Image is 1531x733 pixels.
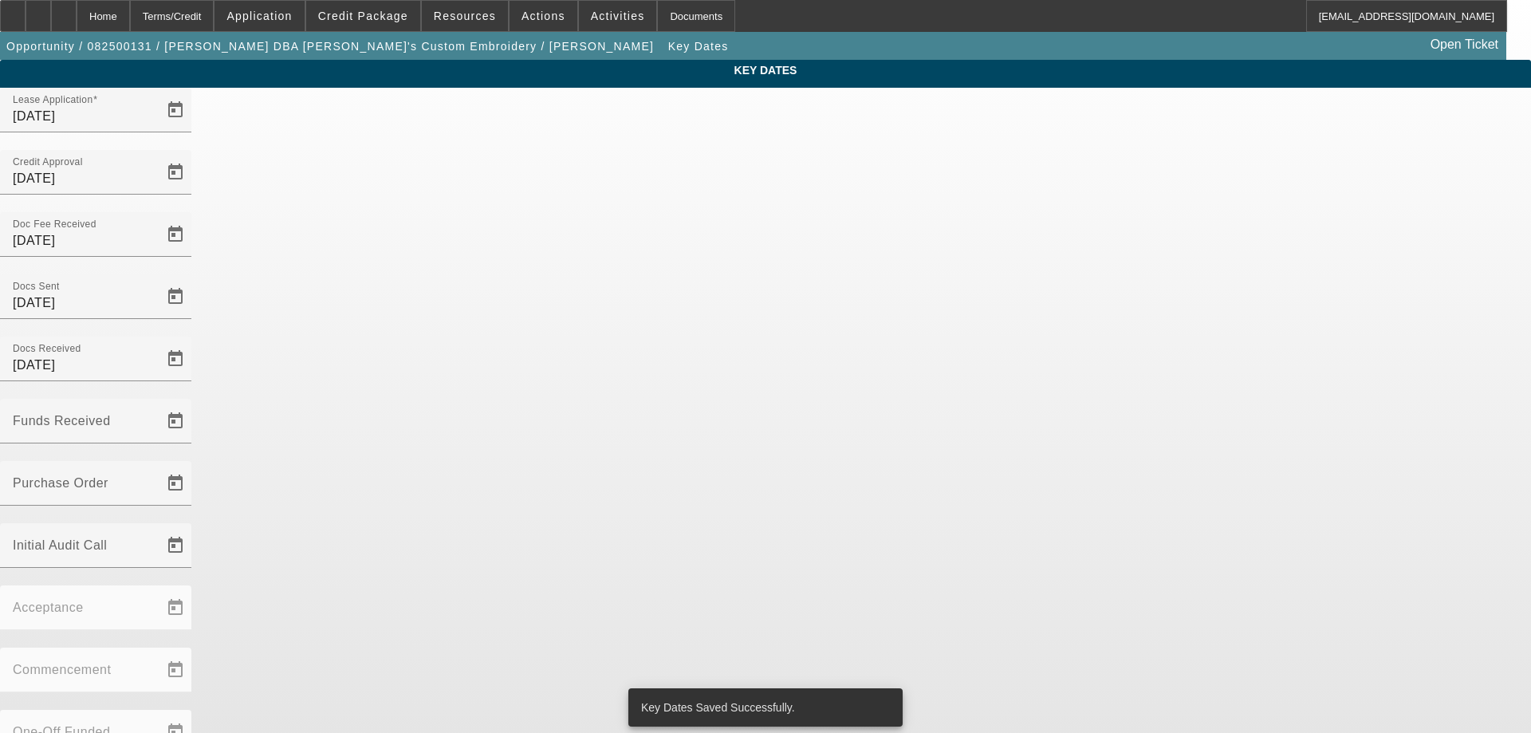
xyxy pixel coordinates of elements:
mat-label: Docs Sent [13,282,60,292]
span: Credit Package [318,10,408,22]
button: Open calendar [159,343,191,375]
mat-label: Purchase Order [13,476,108,490]
mat-label: Lease Application [13,95,92,105]
button: Open calendar [159,281,191,313]
span: Key Dates [12,64,1519,77]
button: Open calendar [159,405,191,437]
button: Application [214,1,304,31]
button: Resources [422,1,508,31]
button: Key Dates [664,32,733,61]
button: Open calendar [159,156,191,188]
mat-label: Initial Audit Call [13,538,107,552]
button: Open calendar [159,530,191,562]
mat-label: Credit Approval [13,157,83,167]
mat-label: Acceptance [13,601,84,614]
button: Open calendar [159,467,191,499]
span: Resources [434,10,496,22]
mat-label: Commencement [13,663,111,676]
button: Credit Package [306,1,420,31]
span: Activities [591,10,645,22]
button: Open calendar [159,219,191,250]
mat-label: Doc Fee Received [13,219,96,230]
mat-label: Funds Received [13,414,111,428]
mat-label: Docs Received [13,344,81,354]
span: Key Dates [668,40,729,53]
span: Actions [521,10,565,22]
button: Actions [510,1,577,31]
a: Open Ticket [1424,31,1505,58]
div: Key Dates Saved Successfully. [628,688,896,727]
span: Application [226,10,292,22]
button: Activities [579,1,657,31]
button: Open calendar [159,94,191,126]
span: Opportunity / 082500131 / [PERSON_NAME] DBA [PERSON_NAME]'s Custom Embroidery / [PERSON_NAME] [6,40,654,53]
